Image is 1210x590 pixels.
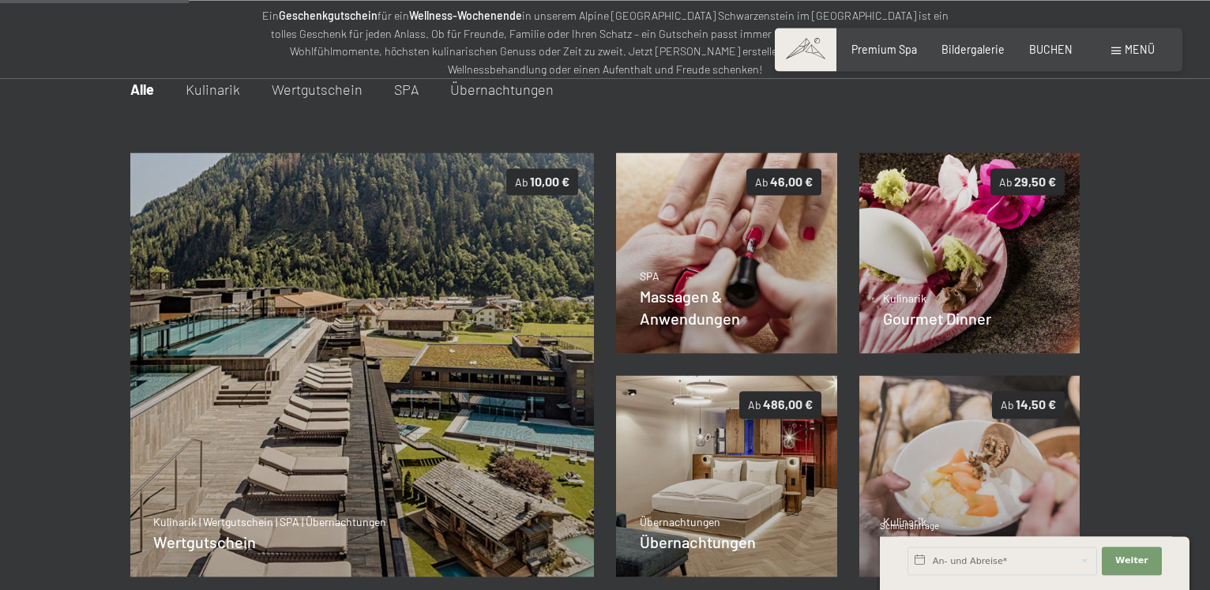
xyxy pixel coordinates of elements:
strong: Wellness-Wochenende [409,9,522,22]
a: Premium Spa [851,43,917,56]
span: Weiter [1115,554,1148,567]
strong: Geschenkgutschein [279,9,378,22]
a: BUCHEN [1029,43,1073,56]
p: Ein für ein in unserem Alpine [GEOGRAPHIC_DATA] Schwarzenstein im [GEOGRAPHIC_DATA] ist ein tolle... [257,7,953,78]
button: Weiter [1102,547,1162,575]
span: Menü [1125,43,1155,56]
a: Bildergalerie [941,43,1005,56]
span: Schnellanfrage [880,520,939,531]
